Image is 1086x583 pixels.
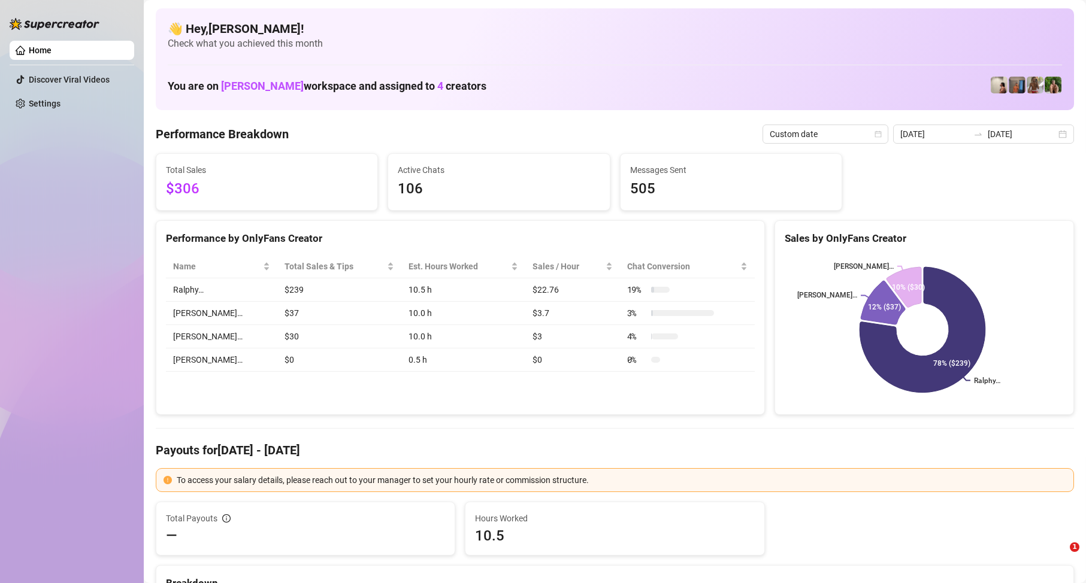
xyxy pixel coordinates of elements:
[1009,77,1026,93] img: Wayne
[29,99,60,108] a: Settings
[168,37,1062,50] span: Check what you achieved this month
[166,325,277,348] td: [PERSON_NAME]…
[168,20,1062,37] h4: 👋 Hey, [PERSON_NAME] !
[475,512,754,525] span: Hours Worked
[168,80,486,93] h1: You are on workspace and assigned to creators
[277,255,401,278] th: Total Sales & Tips
[277,278,401,302] td: $239
[156,126,289,142] h4: Performance Breakdown
[973,129,983,139] span: to
[630,163,832,177] span: Messages Sent
[401,348,526,372] td: 0.5 h
[988,127,1056,141] input: End date
[785,230,1064,247] div: Sales by OnlyFans Creator
[1027,77,1043,93] img: Nathaniel
[437,80,443,92] span: 4
[525,302,619,325] td: $3.7
[525,325,619,348] td: $3
[277,302,401,325] td: $37
[627,353,646,366] span: 0 %
[475,526,754,545] span: 10.5
[900,127,969,141] input: Start date
[627,306,646,320] span: 3 %
[221,80,304,92] span: [PERSON_NAME]
[166,278,277,302] td: Ralphy…
[398,178,600,201] span: 106
[797,291,857,300] text: [PERSON_NAME]…
[630,178,832,201] span: 505
[29,45,52,55] a: Home
[533,260,603,273] span: Sales / Hour
[834,262,894,271] text: [PERSON_NAME]…
[277,325,401,348] td: $30
[401,302,526,325] td: 10.0 h
[974,376,1000,385] text: Ralphy…
[525,255,619,278] th: Sales / Hour
[166,163,368,177] span: Total Sales
[1045,542,1074,571] iframe: Intercom live chat
[166,178,368,201] span: $306
[401,325,526,348] td: 10.0 h
[164,476,172,484] span: exclamation-circle
[10,18,99,30] img: logo-BBDzfeDw.svg
[166,512,217,525] span: Total Payouts
[166,526,177,545] span: —
[29,75,110,84] a: Discover Viral Videos
[973,129,983,139] span: swap-right
[166,230,755,247] div: Performance by OnlyFans Creator
[401,278,526,302] td: 10.5 h
[525,278,619,302] td: $22.76
[875,130,882,138] span: calendar
[166,255,277,278] th: Name
[627,283,646,296] span: 19 %
[1070,542,1079,552] span: 1
[166,302,277,325] td: [PERSON_NAME]…
[409,260,509,273] div: Est. Hours Worked
[277,348,401,372] td: $0
[627,330,646,343] span: 4 %
[285,260,384,273] span: Total Sales & Tips
[398,163,600,177] span: Active Chats
[991,77,1008,93] img: Ralphy
[770,125,881,143] span: Custom date
[156,442,1074,458] h4: Payouts for [DATE] - [DATE]
[177,473,1066,487] div: To access your salary details, please reach out to your manager to set your hourly rate or commis...
[620,255,755,278] th: Chat Conversion
[173,260,261,273] span: Name
[222,514,231,523] span: info-circle
[627,260,738,273] span: Chat Conversion
[525,348,619,372] td: $0
[166,348,277,372] td: [PERSON_NAME]…
[1045,77,1061,93] img: Nathaniel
